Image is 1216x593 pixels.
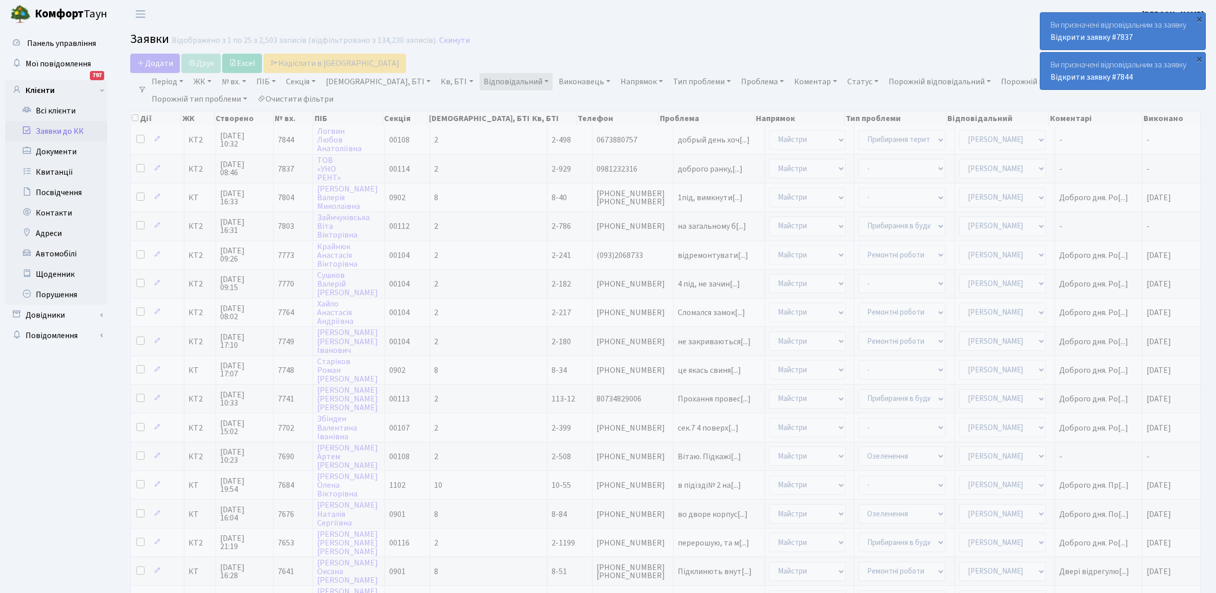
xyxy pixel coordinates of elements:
[1142,111,1201,126] th: Виконано
[659,111,755,126] th: Проблема
[389,250,410,261] span: 00104
[597,453,669,461] span: [PHONE_NUMBER]
[5,244,107,264] a: Автомобілі
[317,500,378,529] a: [PERSON_NAME]НаталіяСергіївна
[1147,192,1171,203] span: [DATE]
[317,155,341,183] a: ТОВ«УНОРЕНТ»
[678,365,741,376] span: це якась свиня[...]
[220,477,269,493] span: [DATE] 19:54
[278,422,294,434] span: 7702
[678,221,746,232] span: на загальному б[...]
[278,278,294,290] span: 7770
[1147,250,1171,261] span: [DATE]
[1059,307,1128,318] span: Доброго дня. Ро[...]
[597,309,669,317] span: [PHONE_NUMBER]
[737,73,788,90] a: Проблема
[552,509,567,520] span: 8-84
[220,391,269,407] span: [DATE] 10:33
[274,111,314,126] th: № вх.
[220,362,269,378] span: [DATE] 17:07
[1142,9,1204,20] b: [PERSON_NAME]
[552,336,571,347] span: 2-180
[597,563,669,580] span: [PHONE_NUMBER] [PHONE_NUMBER]
[678,393,751,405] span: Прохання провес[...]
[188,251,211,259] span: КТ2
[1147,221,1150,232] span: -
[220,247,269,263] span: [DATE] 09:26
[317,557,378,586] a: [PERSON_NAME]Оксана[PERSON_NAME]
[389,163,410,175] span: 00114
[755,111,845,126] th: Напрямок
[1059,250,1128,261] span: Доброго дня. Ро[...]
[188,280,211,288] span: КТ2
[439,36,470,45] a: Скинути
[434,537,438,549] span: 2
[1059,278,1128,290] span: Доброго дня. Ро[...]
[188,136,211,144] span: КТ2
[181,111,214,126] th: ЖК
[434,307,438,318] span: 2
[531,111,577,126] th: Кв, БТІ
[997,73,1094,90] a: Порожній виконавець
[1147,278,1171,290] span: [DATE]
[597,539,669,547] span: [PHONE_NUMBER]
[317,298,353,327] a: ХайлоАнастасіяАндріївна
[389,221,410,232] span: 00112
[1147,365,1171,376] span: [DATE]
[434,134,438,146] span: 2
[1147,509,1171,520] span: [DATE]
[252,73,280,90] a: ПІБ
[317,471,378,500] a: [PERSON_NAME]ОленаВікторівна
[137,58,173,69] span: Додати
[434,278,438,290] span: 2
[278,566,294,577] span: 7641
[616,73,667,90] a: Напрямок
[597,481,669,489] span: [PHONE_NUMBER]
[434,480,442,491] span: 10
[552,278,571,290] span: 2-182
[220,333,269,349] span: [DATE] 17:10
[317,442,378,471] a: [PERSON_NAME]Артем[PERSON_NAME]
[317,414,357,442] a: ЗбінденВалентинаІванівна
[5,203,107,223] a: Контакти
[434,336,438,347] span: 2
[389,365,406,376] span: 0902
[220,506,269,522] span: [DATE] 16:04
[389,509,406,520] span: 0901
[845,111,946,126] th: Тип проблеми
[188,453,211,461] span: КТ2
[220,160,269,177] span: [DATE] 08:46
[5,141,107,162] a: Документи
[278,393,294,405] span: 7741
[278,451,294,462] span: 7690
[1147,393,1171,405] span: [DATE]
[434,365,438,376] span: 8
[597,136,669,144] span: 0673880757
[389,336,410,347] span: 00104
[188,424,211,432] span: КТ2
[148,90,251,108] a: Порожній тип проблеми
[220,304,269,321] span: [DATE] 08:02
[389,422,410,434] span: 00107
[278,365,294,376] span: 7748
[1051,72,1133,83] a: Відкрити заявку #7844
[5,264,107,284] a: Щоденник
[389,307,410,318] span: 00104
[389,192,406,203] span: 0902
[317,356,378,385] a: СтаріковРоман[PERSON_NAME]
[597,280,669,288] span: [PHONE_NUMBER]
[1059,566,1129,577] span: Двері відрегулю[...]
[5,101,107,121] a: Всі клієнти
[552,365,567,376] span: 8-34
[1059,222,1138,230] span: -
[188,194,211,202] span: КТ
[1049,111,1142,126] th: Коментарі
[597,510,669,518] span: [PHONE_NUMBER]
[678,134,750,146] span: добрый день хоч[...]
[1059,453,1138,461] span: -
[35,6,84,22] b: Комфорт
[317,327,378,356] a: [PERSON_NAME][PERSON_NAME]Іванович
[480,73,553,90] a: Відповідальний
[1147,422,1171,434] span: [DATE]
[1059,537,1128,549] span: Доброго дня. Ро[...]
